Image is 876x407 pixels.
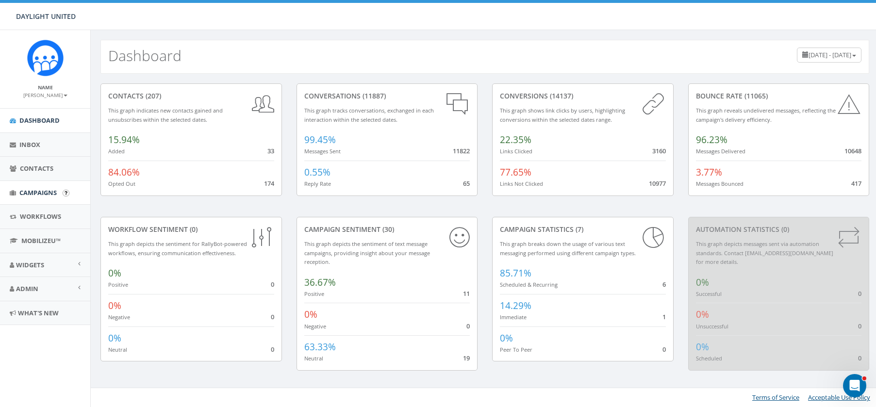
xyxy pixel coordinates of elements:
[144,91,161,100] span: (207)
[23,90,67,99] a: [PERSON_NAME]
[743,91,768,100] span: (11065)
[696,240,833,265] small: This graph depicts messages sent via automation standards. Contact [EMAIL_ADDRESS][DOMAIN_NAME] f...
[108,180,135,187] small: Opted Out
[304,180,331,187] small: Reply Rate
[108,48,182,64] h2: Dashboard
[264,179,274,188] span: 174
[696,225,862,234] div: Automation Statistics
[21,236,61,245] span: MobilizeU™
[696,133,727,146] span: 96.23%
[108,299,121,312] span: 0%
[271,312,274,321] span: 0
[108,133,140,146] span: 15.94%
[108,147,125,155] small: Added
[500,313,527,321] small: Immediate
[809,50,851,59] span: [DATE] - [DATE]
[38,84,53,91] small: Name
[188,225,198,234] span: (0)
[500,281,558,288] small: Scheduled & Recurring
[696,107,836,123] small: This graph reveals undelivered messages, reflecting the campaign's delivery efficiency.
[108,240,247,257] small: This graph depicts the sentiment for RallyBot-powered workflows, ensuring communication effective...
[500,133,531,146] span: 22.35%
[500,346,532,353] small: Peer To Peer
[858,322,861,330] span: 0
[500,180,543,187] small: Links Not Clicked
[304,91,470,101] div: conversations
[548,91,573,100] span: (14137)
[16,12,76,21] span: DAYLIGHT UNITED
[267,147,274,155] span: 33
[19,188,57,197] span: Campaigns
[696,323,728,330] small: Unsuccessful
[466,322,470,330] span: 0
[16,284,38,293] span: Admin
[108,346,127,353] small: Neutral
[380,225,394,234] span: (30)
[696,91,862,101] div: Bounce Rate
[23,92,67,98] small: [PERSON_NAME]
[574,225,583,234] span: (7)
[649,179,666,188] span: 10977
[662,345,666,354] span: 0
[463,354,470,362] span: 19
[271,280,274,289] span: 0
[19,140,40,149] span: Inbox
[108,166,140,179] span: 84.06%
[696,308,709,321] span: 0%
[851,179,861,188] span: 417
[63,190,69,196] input: Submit
[304,308,317,321] span: 0%
[20,212,61,221] span: Workflows
[696,290,722,297] small: Successful
[18,309,59,317] span: What's New
[500,147,532,155] small: Links Clicked
[844,147,861,155] span: 10648
[500,91,666,101] div: conversions
[108,225,274,234] div: Workflow Sentiment
[463,179,470,188] span: 65
[696,180,744,187] small: Messages Bounced
[304,133,336,146] span: 99.45%
[858,354,861,362] span: 0
[662,280,666,289] span: 6
[500,240,636,257] small: This graph breaks down the usage of various text messaging performed using different campaign types.
[304,166,331,179] span: 0.55%
[108,332,121,344] span: 0%
[16,260,44,269] span: Widgets
[108,281,128,288] small: Positive
[304,290,324,297] small: Positive
[304,355,323,362] small: Neutral
[304,240,430,265] small: This graph depicts the sentiment of text message campaigns, providing insight about your message ...
[696,355,722,362] small: Scheduled
[304,107,434,123] small: This graph tracks conversations, exchanged in each interaction within the selected dates.
[304,341,336,353] span: 63.33%
[361,91,386,100] span: (11887)
[108,267,121,279] span: 0%
[696,341,709,353] span: 0%
[843,374,866,397] iframe: Intercom live chat
[108,313,130,321] small: Negative
[752,393,799,402] a: Terms of Service
[500,299,531,312] span: 14.29%
[27,40,64,76] img: Rally_Corp_Icon.png
[652,147,666,155] span: 3160
[662,312,666,321] span: 1
[304,225,470,234] div: Campaign Sentiment
[500,267,531,279] span: 85.71%
[19,116,60,125] span: Dashboard
[304,323,326,330] small: Negative
[20,164,53,173] span: Contacts
[779,225,789,234] span: (0)
[500,332,513,344] span: 0%
[808,393,870,402] a: Acceptable Use Policy
[463,289,470,298] span: 11
[304,147,341,155] small: Messages Sent
[271,345,274,354] span: 0
[858,289,861,298] span: 0
[453,147,470,155] span: 11822
[696,276,709,289] span: 0%
[108,107,223,123] small: This graph indicates new contacts gained and unsubscribes within the selected dates.
[500,107,625,123] small: This graph shows link clicks by users, highlighting conversions within the selected dates range.
[696,147,745,155] small: Messages Delivered
[304,276,336,289] span: 36.67%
